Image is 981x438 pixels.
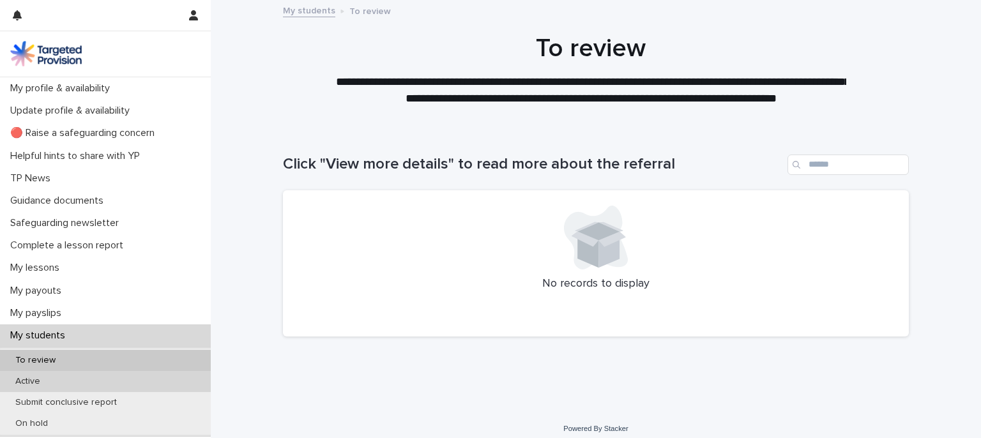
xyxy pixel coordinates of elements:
[5,418,58,429] p: On hold
[278,33,904,64] h1: To review
[10,41,82,66] img: M5nRWzHhSzIhMunXDL62
[283,155,782,174] h1: Click "View more details" to read more about the referral
[298,277,894,291] p: No records to display
[5,239,133,252] p: Complete a lesson report
[5,262,70,274] p: My lessons
[5,376,50,387] p: Active
[5,307,72,319] p: My payslips
[5,329,75,342] p: My students
[5,105,140,117] p: Update profile & availability
[563,425,628,432] a: Powered By Stacker
[5,217,129,229] p: Safeguarding newsletter
[5,355,66,366] p: To review
[349,3,391,17] p: To review
[283,3,335,17] a: My students
[787,155,909,175] input: Search
[5,82,120,94] p: My profile & availability
[5,150,150,162] p: Helpful hints to share with YP
[5,397,127,408] p: Submit conclusive report
[5,195,114,207] p: Guidance documents
[5,127,165,139] p: 🔴 Raise a safeguarding concern
[5,285,72,297] p: My payouts
[5,172,61,185] p: TP News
